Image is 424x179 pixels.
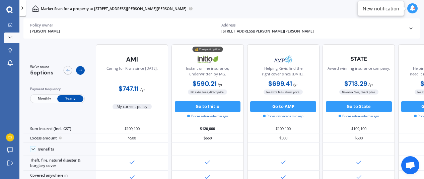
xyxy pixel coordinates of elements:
div: $500 [96,133,168,143]
img: AMI-text-1.webp [115,53,150,66]
div: Benefits [38,147,54,152]
span: Prices retrieved a min ago [187,114,228,119]
div: Award winning insurance company. [328,66,390,79]
span: No extra fees, direct price. [264,89,303,95]
img: State-text-1.webp [341,53,376,65]
img: AMP.webp [266,53,301,66]
b: $590.21 [193,79,217,88]
div: 💰 Cheapest option [192,47,223,52]
div: Open chat [401,156,419,174]
b: $747.11 [119,84,139,93]
span: My current policy [113,104,152,109]
span: Prices retrieved a min ago [263,114,303,119]
span: No extra fees, direct price. [339,89,378,95]
button: Go to State [326,101,392,112]
img: 629ebd093eacee3de8ef1e3d9bb65d08 [6,133,14,141]
b: $699.41 [268,79,292,88]
div: $120,000 [171,124,244,133]
div: Sum insured (incl. GST) [23,124,96,133]
div: Payment frequency [30,86,85,92]
div: Theft, fire, natural disaster & burglary cover [23,156,96,171]
div: $500 [323,133,395,143]
div: [PERSON_NAME] [30,28,213,34]
span: Prices retrieved a min ago [339,114,379,119]
div: $109,100 [247,124,320,133]
div: Address [221,23,404,27]
span: / yr [293,82,298,87]
span: / yr [140,87,145,92]
span: No extra fees, direct price. [188,89,227,95]
span: 5 options [30,69,54,76]
div: $650 [171,133,244,143]
div: $109,100 [96,124,168,133]
div: Instant online insurance; underwritten by IAG. [176,66,239,79]
div: [STREET_ADDRESS][PERSON_NAME][PERSON_NAME] [221,28,404,34]
div: $109,100 [323,124,395,133]
span: / yr [218,82,223,87]
button: Go to Initio [175,101,241,112]
div: $500 [247,133,320,143]
div: Caring for Kiwis since [DATE]. [107,66,158,79]
button: Go to AMP [250,101,316,112]
span: We've found [30,65,54,69]
img: home-and-contents.b802091223b8502ef2dd.svg [32,5,39,12]
span: Monthly [31,95,57,102]
div: Policy owner [30,23,213,27]
p: Market Scan for a property at [STREET_ADDRESS][PERSON_NAME][PERSON_NAME] [41,6,187,11]
b: $713.29 [344,79,367,88]
div: New notification [363,5,399,12]
div: Excess amount [23,133,96,143]
div: Helping Kiwis find the right cover since [DATE]. [252,66,314,79]
span: Yearly [57,95,83,102]
span: / yr [368,82,373,87]
img: Initio.webp [190,53,225,66]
